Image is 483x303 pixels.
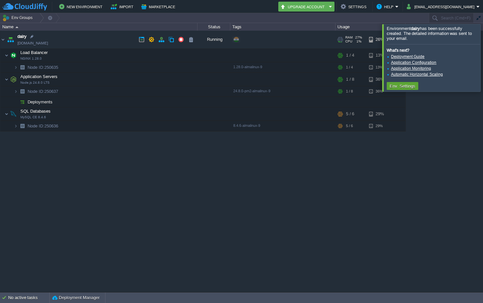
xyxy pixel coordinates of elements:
div: 36% [369,73,390,86]
div: Tags [231,23,335,31]
img: AMDAwAAAACH5BAEAAAAALAAAAAABAAEAAAICRAEAOw== [9,73,18,86]
img: AMDAwAAAACH5BAEAAAAALAAAAAABAAEAAAICRAEAOw== [14,121,18,131]
img: AMDAwAAAACH5BAEAAAAALAAAAAABAAEAAAICRAEAOw== [18,97,27,107]
button: Import [111,3,135,11]
button: Marketplace [141,3,177,11]
div: Usage [336,23,405,31]
div: 5 / 6 [346,121,353,131]
img: AMDAwAAAACH5BAEAAAAALAAAAAABAAEAAAICRAEAOw== [0,31,6,48]
a: Deployments [27,99,54,105]
img: AMDAwAAAACH5BAEAAAAALAAAAAABAAEAAAICRAEAOw== [15,26,18,28]
div: 5 / 6 [346,107,354,121]
span: Load Balancer [20,50,49,55]
a: Node ID:250637 [27,89,59,94]
button: Env Groups [2,13,35,22]
span: NGINX 1.28.0 [20,57,42,61]
iframe: chat widget [455,277,476,296]
span: Node ID: [28,89,44,94]
a: Node ID:250635 [27,65,59,70]
span: 1.28.0-almalinux-9 [233,65,262,69]
div: 13% [369,49,390,62]
div: 1 / 4 [346,49,354,62]
img: CloudJiffy [2,3,47,11]
div: 29% [369,107,390,121]
span: Application Servers [20,74,58,79]
span: 250637 [27,89,59,94]
img: AMDAwAAAACH5BAEAAAAALAAAAAABAAEAAAICRAEAOw== [18,86,27,96]
button: Upgrade Account [280,3,327,11]
img: AMDAwAAAACH5BAEAAAAALAAAAAABAAEAAAICRAEAOw== [5,107,9,121]
div: 36% [369,86,390,96]
button: [EMAIL_ADDRESS][DOMAIN_NAME] [407,3,476,11]
a: Load BalancerNGINX 1.28.0 [20,50,49,55]
button: Help [377,3,395,11]
img: AMDAwAAAACH5BAEAAAAALAAAAAABAAEAAAICRAEAOw== [18,62,27,72]
span: 250635 [27,65,59,70]
span: Node ID: [28,124,44,128]
div: 1 / 4 [346,62,353,72]
a: Application ServersNode.js 24.8.0 LTS [20,74,58,79]
button: Env. Settings [388,83,417,89]
b: What's next? [387,48,409,53]
div: Running [197,31,230,48]
img: AMDAwAAAACH5BAEAAAAALAAAAAABAAEAAAICRAEAOw== [6,31,15,48]
img: AMDAwAAAACH5BAEAAAAALAAAAAABAAEAAAICRAEAOw== [5,49,9,62]
span: 1% [355,40,361,43]
button: Settings [341,3,368,11]
div: 29% [369,121,390,131]
div: No active tasks [8,292,49,303]
div: 26% [369,31,390,48]
img: AMDAwAAAACH5BAEAAAAALAAAAAABAAEAAAICRAEAOw== [14,97,18,107]
img: AMDAwAAAACH5BAEAAAAALAAAAAABAAEAAAICRAEAOw== [9,107,18,121]
a: dairy [17,33,27,40]
span: 27% [355,36,362,40]
button: Deployment Manager [52,294,100,301]
img: AMDAwAAAACH5BAEAAAAALAAAAAABAAEAAAICRAEAOw== [5,73,9,86]
b: dairy [411,26,420,31]
a: Application Configuration [391,60,436,65]
img: AMDAwAAAACH5BAEAAAAALAAAAAABAAEAAAICRAEAOw== [14,62,18,72]
span: Environment has been successfully created. The detailed information was sent to your email. [387,26,472,41]
span: 250636 [27,123,59,129]
span: CPU [345,40,352,43]
span: Node ID: [28,65,44,70]
div: 1 / 8 [346,86,353,96]
div: Name [1,23,197,31]
button: New Environment [59,3,104,11]
a: Application Monitoring [391,66,431,71]
a: Automatic Horizontal Scaling [391,72,443,77]
span: 8.4.6-almalinux-9 [233,124,260,127]
span: Node.js 24.8.0 LTS [20,81,50,85]
div: Status [198,23,230,31]
span: MySQL CE 8.4.6 [20,115,46,119]
img: AMDAwAAAACH5BAEAAAAALAAAAAABAAEAAAICRAEAOw== [18,121,27,131]
a: Deployment Guide [391,54,425,59]
a: SQL DatabasesMySQL CE 8.4.6 [20,109,52,114]
a: Node ID:250636 [27,123,59,129]
span: SQL Databases [20,108,52,114]
div: 13% [369,62,390,72]
a: [DOMAIN_NAME] [17,40,48,46]
span: 24.8.0-pm2-almalinux-9 [233,89,270,93]
div: 1 / 8 [346,73,354,86]
img: AMDAwAAAACH5BAEAAAAALAAAAAABAAEAAAICRAEAOw== [14,86,18,96]
span: RAM [345,36,353,40]
img: AMDAwAAAACH5BAEAAAAALAAAAAABAAEAAAICRAEAOw== [9,49,18,62]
